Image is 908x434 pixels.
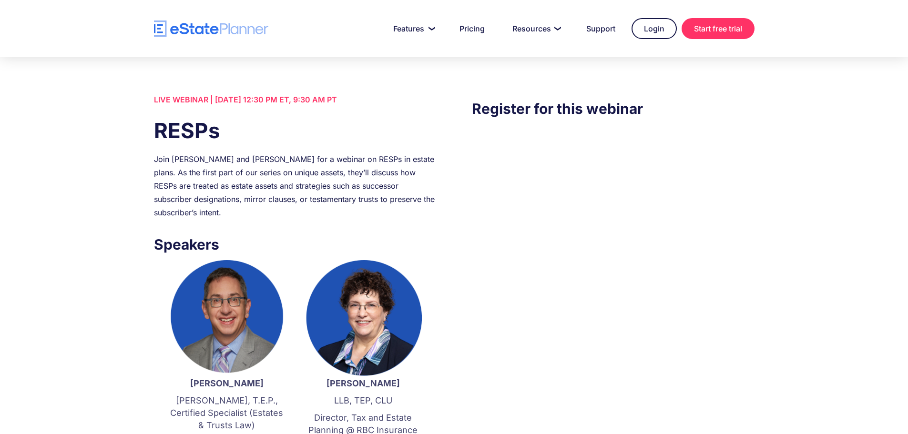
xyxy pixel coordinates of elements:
[575,19,627,38] a: Support
[682,18,755,39] a: Start free trial
[472,98,754,120] h3: Register for this webinar
[501,19,570,38] a: Resources
[154,93,436,106] div: LIVE WEBINAR | [DATE] 12:30 PM ET, 9:30 AM PT
[305,394,422,407] p: LLB, TEP, CLU
[472,139,754,309] iframe: Form 0
[154,152,436,219] div: Join [PERSON_NAME] and [PERSON_NAME] for a webinar on RESPs in estate plans. As the first part of...
[448,19,496,38] a: Pricing
[632,18,677,39] a: Login
[154,116,436,145] h1: RESPs
[190,378,264,388] strong: [PERSON_NAME]
[154,233,436,255] h3: Speakers
[382,19,443,38] a: Features
[326,378,400,388] strong: [PERSON_NAME]
[168,394,286,432] p: [PERSON_NAME], T.E.P., Certified Specialist (Estates & Trusts Law)
[154,20,268,37] a: home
